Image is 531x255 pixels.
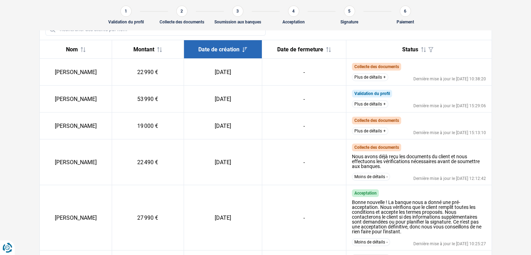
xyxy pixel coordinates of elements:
[112,185,184,250] td: 27 990 €
[262,86,346,112] td: -
[214,20,261,24] div: Soumission aux banques
[232,6,243,17] div: 3
[184,112,262,139] td: [DATE]
[352,200,486,234] div: Bonne nouvelle ! La banque nous a donné une pré-acceptation. Nous vérifions que le client remplit...
[352,100,388,108] button: Plus de détails
[184,185,262,250] td: [DATE]
[413,176,486,181] div: Dernière mise à jour le [DATE] 12:12:42
[184,86,262,112] td: [DATE]
[352,127,388,135] button: Plus de détails
[402,46,418,53] span: Status
[40,59,112,86] td: [PERSON_NAME]
[112,59,184,86] td: 22 990 €
[176,6,187,17] div: 2
[352,173,390,181] button: Moins de détails
[120,6,132,17] div: 1
[112,86,184,112] td: 53 990 €
[352,154,486,169] div: Nous avons déjà reçu les documents du client et nous effectuons les vérifications nécessaires ava...
[40,112,112,139] td: [PERSON_NAME]
[282,20,305,24] div: Acceptation
[354,118,399,123] span: Collecte des documents
[340,20,358,24] div: Signature
[352,238,390,246] button: Moins de détails
[413,104,486,108] div: Dernière mise à jour le [DATE] 15:29:06
[112,112,184,139] td: 19 000 €
[352,73,388,81] button: Plus de détails
[413,77,486,81] div: Dernière mise à jour le [DATE] 10:38:20
[262,185,346,250] td: -
[262,139,346,185] td: -
[40,139,112,185] td: [PERSON_NAME]
[40,86,112,112] td: [PERSON_NAME]
[354,145,399,150] span: Collecte des documents
[397,20,414,24] div: Paiement
[344,6,355,17] div: 5
[40,185,112,250] td: [PERSON_NAME]
[354,91,390,96] span: Validation du profil
[262,112,346,139] td: -
[262,59,346,86] td: -
[400,6,411,17] div: 6
[108,20,144,24] div: Validation du profil
[413,242,486,246] div: Dernière mise à jour le [DATE] 10:25:27
[184,139,262,185] td: [DATE]
[184,59,262,86] td: [DATE]
[354,64,399,69] span: Collecte des documents
[133,46,154,53] span: Montant
[288,6,299,17] div: 4
[354,191,376,196] span: Acceptation
[112,139,184,185] td: 22 490 €
[198,46,239,53] span: Date de création
[277,46,323,53] span: Date de fermeture
[413,131,486,135] div: Dernière mise à jour le [DATE] 15:13:10
[160,20,204,24] div: Collecte des documents
[66,46,78,53] span: Nom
